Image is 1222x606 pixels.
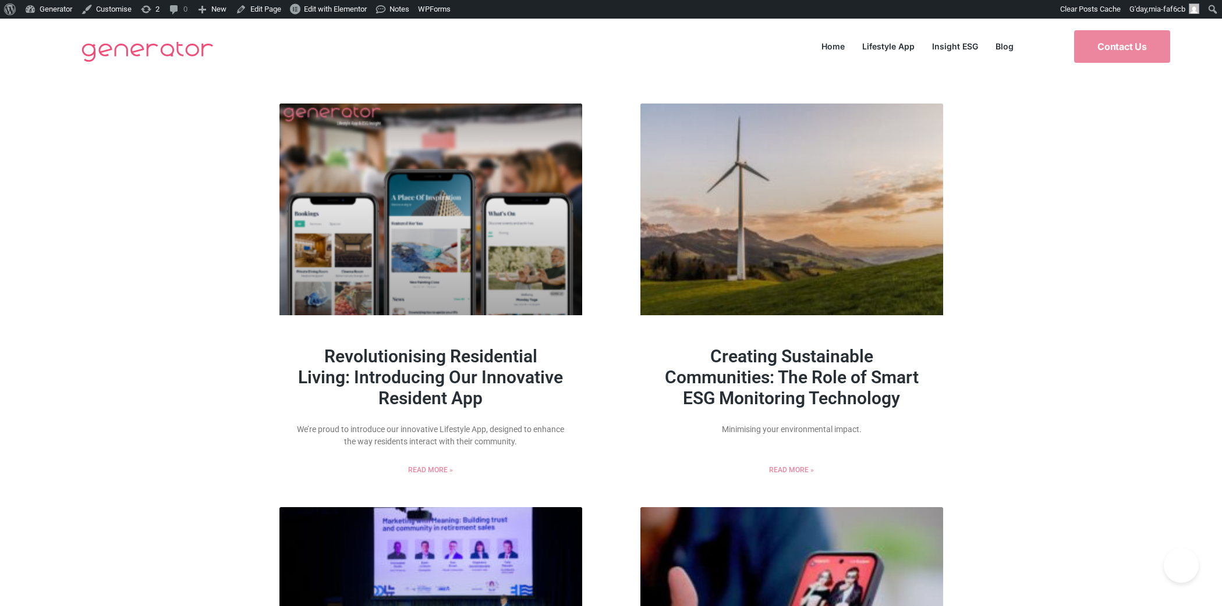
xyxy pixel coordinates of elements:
[813,38,1022,54] nav: Menu
[658,423,926,436] p: Minimising your environmental impact.
[853,38,923,54] a: Lifestyle App
[987,38,1022,54] a: Blog
[813,38,853,54] a: Home
[665,346,919,408] a: Creating Sustainable Communities: The Role of Smart ESG Monitoring Technology
[298,346,563,408] a: Revolutionising Residential Living: Introducing Our Innovative Resident App
[1074,30,1170,63] a: Contact Us
[1149,5,1185,13] span: mia-faf6cb
[1164,548,1199,583] iframe: Toggle Customer Support
[408,465,453,475] a: Read more about Revolutionising Residential Living: Introducing Our Innovative Resident App
[769,465,814,475] a: Read more about Creating Sustainable Communities: The Role of Smart ESG Monitoring Technology
[1097,42,1147,51] span: Contact Us
[304,5,367,13] span: Edit with Elementor
[923,38,987,54] a: Insight ESG
[297,423,565,448] p: We’re proud to introduce our innovative Lifestyle App, designed to enhance the way residents inte...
